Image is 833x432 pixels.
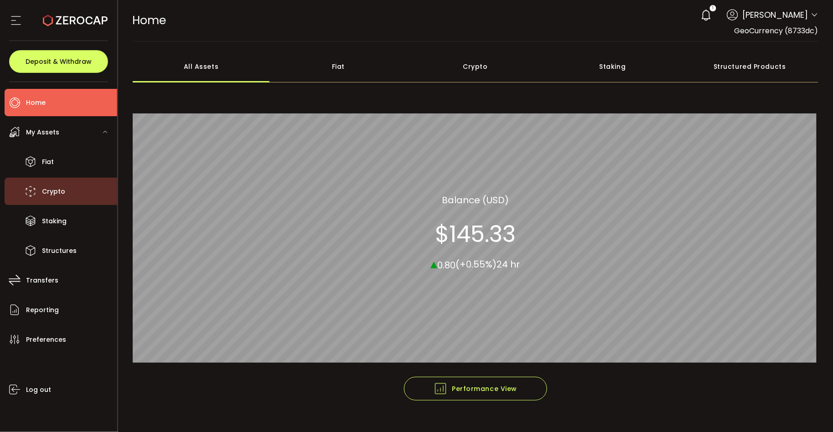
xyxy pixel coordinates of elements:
[438,259,456,272] span: 0.80
[735,26,818,36] span: GeoCurrency (8733dc)
[681,51,818,82] div: Structured Products
[434,382,517,396] span: Performance View
[435,221,516,248] section: $145.33
[26,96,46,109] span: Home
[26,126,59,139] span: My Assets
[26,333,66,346] span: Preferences
[787,388,833,432] div: Widżet czatu
[544,51,681,82] div: Staking
[42,155,54,169] span: Fiat
[26,274,58,287] span: Transfers
[712,5,714,11] span: 1
[42,244,77,257] span: Structures
[787,388,833,432] iframe: Chat Widget
[42,185,65,198] span: Crypto
[269,51,407,82] div: Fiat
[431,254,438,273] span: ▴
[133,51,270,82] div: All Assets
[133,12,166,28] span: Home
[9,50,108,73] button: Deposit & Withdraw
[26,383,51,396] span: Log out
[26,58,92,65] span: Deposit & Withdraw
[743,9,808,21] span: [PERSON_NAME]
[42,215,67,228] span: Staking
[442,193,509,207] section: Balance (USD)
[497,258,520,271] span: 24 hr
[407,51,544,82] div: Crypto
[404,377,547,401] button: Performance View
[26,303,59,317] span: Reporting
[456,258,497,271] span: (+0.55%)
